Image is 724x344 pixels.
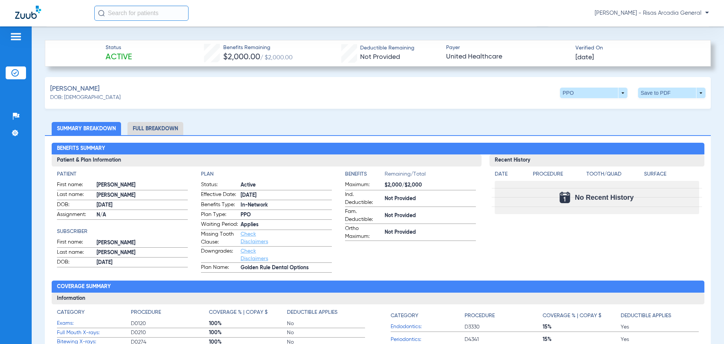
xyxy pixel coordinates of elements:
[52,143,704,155] h2: Benefits Summary
[10,32,22,41] img: hamburger-icon
[595,9,709,17] span: [PERSON_NAME] - Risas Arcadia General
[201,211,238,220] span: Plan Type:
[57,319,131,327] span: Exams:
[345,191,382,207] span: Ind. Deductible:
[385,228,476,236] span: Not Provided
[543,309,621,322] app-breakdown-title: Coverage % | Copay $
[260,55,293,61] span: / $2,000.00
[57,258,94,267] span: DOB:
[50,94,121,102] span: DOB: [DEMOGRAPHIC_DATA]
[686,308,724,344] iframe: Chat Widget
[57,170,188,178] app-breakdown-title: Patient
[52,122,121,135] li: Summary Breakdown
[391,323,465,331] span: Endodontics:
[223,53,260,61] span: $2,000.00
[201,191,238,200] span: Effective Date:
[201,181,238,190] span: Status:
[495,170,526,178] h4: Date
[575,53,594,62] span: [DATE]
[241,221,332,229] span: Applies
[241,191,332,199] span: [DATE]
[106,44,132,52] span: Status
[52,293,704,305] h3: Information
[57,309,131,319] app-breakdown-title: Category
[52,154,482,167] h3: Patient & Plan Information
[638,88,706,98] button: Save to PDF
[57,191,94,200] span: Last name:
[489,154,704,167] h3: Recent History
[97,249,188,257] span: [PERSON_NAME]
[575,44,698,52] span: Verified On
[201,170,332,178] app-breakdown-title: Plan
[391,312,418,320] h4: Category
[465,309,543,322] app-breakdown-title: Procedure
[97,201,188,209] span: [DATE]
[543,336,621,343] span: 15%
[209,329,287,336] span: 100%
[543,312,601,320] h4: Coverage % | Copay $
[385,195,476,203] span: Not Provided
[345,170,385,178] h4: Benefits
[241,264,332,272] span: Golden Rule Dental Options
[106,52,132,63] span: Active
[57,309,84,316] h4: Category
[575,194,633,201] span: No Recent History
[446,52,569,62] span: United Healthcare
[57,248,94,258] span: Last name:
[345,170,385,181] app-breakdown-title: Benefits
[97,211,188,219] span: N/A
[533,170,584,181] app-breakdown-title: Procedure
[360,44,414,52] span: Deductible Remaining
[97,191,188,199] span: [PERSON_NAME]
[127,122,183,135] li: Full Breakdown
[621,309,699,322] app-breakdown-title: Deductible Applies
[131,329,209,336] span: D0210
[97,259,188,267] span: [DATE]
[209,309,287,319] app-breakdown-title: Coverage % | Copay $
[287,320,365,327] span: No
[201,230,238,246] span: Missing Tooth Clause:
[52,281,704,293] h2: Coverage Summary
[560,192,570,203] img: Calendar
[385,181,476,189] span: $2,000/$2,000
[94,6,189,21] input: Search for patients
[465,336,543,343] span: D4341
[201,264,238,273] span: Plan Name:
[560,88,627,98] button: PPO
[385,170,476,181] span: Remaining/Total
[241,231,268,244] a: Check Disclaimers
[57,238,94,247] span: First name:
[446,44,569,52] span: Payer
[241,181,332,189] span: Active
[533,170,584,178] h4: Procedure
[57,201,94,210] span: DOB:
[543,323,621,331] span: 15%
[57,181,94,190] span: First name:
[586,170,641,181] app-breakdown-title: Tooth/Quad
[287,309,365,319] app-breakdown-title: Deductible Applies
[465,312,495,320] h4: Procedure
[57,329,131,337] span: Full Mouth X-rays:
[241,211,332,219] span: PPO
[621,336,699,343] span: Yes
[57,228,188,236] h4: Subscriber
[495,170,526,181] app-breakdown-title: Date
[644,170,699,181] app-breakdown-title: Surface
[586,170,641,178] h4: Tooth/Quad
[97,239,188,247] span: [PERSON_NAME]
[345,225,382,241] span: Ortho Maximum:
[131,309,161,316] h4: Procedure
[360,54,400,60] span: Not Provided
[15,6,41,19] img: Zuub Logo
[97,181,188,189] span: [PERSON_NAME]
[241,248,268,261] a: Check Disclaimers
[223,44,293,52] span: Benefits Remaining
[345,208,382,224] span: Fam. Deductible:
[621,323,699,331] span: Yes
[201,221,238,230] span: Waiting Period:
[98,10,105,17] img: Search Icon
[465,323,543,331] span: D3330
[131,309,209,319] app-breakdown-title: Procedure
